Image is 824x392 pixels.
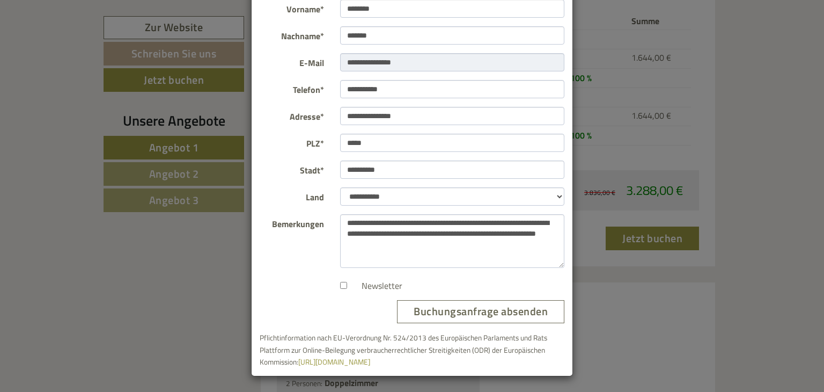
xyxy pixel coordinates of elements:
label: Land [252,187,332,204]
label: E-Mail [252,53,332,69]
label: Stadt* [252,161,332,177]
label: Nachname* [252,26,332,42]
small: Pflichtinformation nach EU-Verordnung Nr. 524/2013 des Europäischen Parlaments und Rats Plattform... [260,332,547,368]
a: [URL][DOMAIN_NAME] [298,357,370,367]
label: Newsletter [351,280,402,292]
label: Bemerkungen [252,214,332,230]
label: Telefon* [252,80,332,96]
label: Adresse* [252,107,332,123]
button: Buchungsanfrage absenden [397,300,564,323]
